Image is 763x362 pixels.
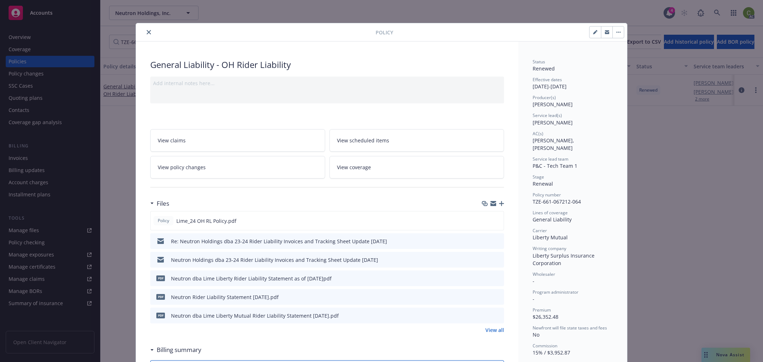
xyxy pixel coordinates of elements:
span: Stage [533,174,544,180]
button: download file [483,256,489,264]
span: Producer(s) [533,94,556,101]
div: General Liability - OH Rider Liability [150,59,504,71]
button: preview file [495,238,501,245]
span: Writing company [533,245,566,251]
button: download file [483,217,489,225]
a: View scheduled items [329,129,504,152]
span: P&C - Tech Team 1 [533,162,577,169]
div: Neutron dba Lime Liberty Mutual Rider LIability Statement [DATE].pdf [171,312,339,319]
span: - [533,295,534,302]
span: View policy changes [158,163,206,171]
button: download file [483,238,489,245]
button: preview file [495,312,501,319]
span: Wholesaler [533,271,555,277]
span: Renewal [533,180,553,187]
a: View claims [150,129,325,152]
div: Neutron Rider Liability Statement [DATE].pdf [171,293,279,301]
span: 15% / $3,952.87 [533,349,570,356]
a: View coverage [329,156,504,178]
span: Policy [376,29,393,36]
span: [PERSON_NAME] [533,119,573,126]
span: Newfront will file state taxes and fees [533,325,607,331]
div: Files [150,199,169,208]
span: TZE-661-067212-064 [533,198,581,205]
a: View all [485,326,504,334]
span: - [533,278,534,284]
span: View coverage [337,163,371,171]
span: Effective dates [533,77,562,83]
div: [DATE] - [DATE] [533,77,613,90]
span: Service lead(s) [533,112,562,118]
span: Carrier [533,228,547,234]
button: preview file [495,275,501,282]
div: Neutron Holdings dba 23-24 Rider Liability Invoices and Tracking Sheet Update [DATE] [171,256,378,264]
span: [PERSON_NAME], [PERSON_NAME] [533,137,576,151]
a: View policy changes [150,156,325,178]
span: Liberty Surplus Insurance Corporation [533,252,596,266]
div: Billing summary [150,345,201,354]
span: [PERSON_NAME] [533,101,573,108]
button: download file [483,312,489,319]
span: Liberty Mutual [533,234,568,241]
span: $26,352.48 [533,313,558,320]
span: View claims [158,137,186,144]
div: Neutron dba Lime Liberty Rider Liability Statement as of [DATE]pdf [171,275,332,282]
h3: Billing summary [157,345,201,354]
span: Service lead team [533,156,568,162]
span: Renewed [533,65,555,72]
span: View scheduled items [337,137,389,144]
span: Program administrator [533,289,578,295]
div: General Liability [533,216,613,223]
span: No [533,331,539,338]
button: preview file [494,217,501,225]
button: download file [483,293,489,301]
div: Add internal notes here... [153,79,501,87]
button: download file [483,275,489,282]
span: Premium [533,307,551,313]
span: Lime_24 OH RL Policy.pdf [176,217,236,225]
div: Re: Neutron Holdings dba 23-24 Rider Liability Invoices and Tracking Sheet Update [DATE] [171,238,387,245]
span: Status [533,59,545,65]
button: preview file [495,293,501,301]
span: pdf [156,275,165,281]
span: pdf [156,294,165,299]
span: Policy number [533,192,561,198]
span: pdf [156,313,165,318]
span: AC(s) [533,131,543,137]
span: Lines of coverage [533,210,568,216]
span: Commission [533,343,557,349]
button: preview file [495,256,501,264]
h3: Files [157,199,169,208]
button: close [145,28,153,36]
span: Policy [156,217,171,224]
